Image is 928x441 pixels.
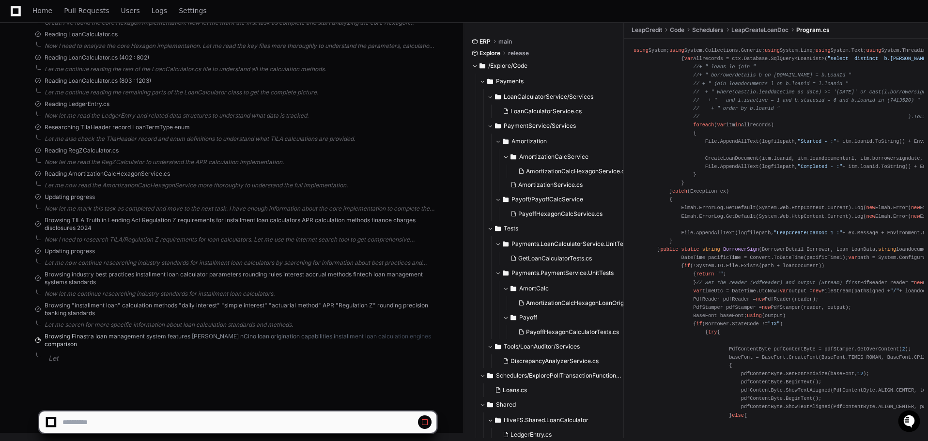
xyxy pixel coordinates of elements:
span: [DATE] [86,130,106,137]
span: AmortCalc [519,285,549,292]
span: "TX" [768,321,780,327]
span: Home [32,8,52,14]
span: new [866,213,875,219]
span: Reading RegZCalculator.cs [45,147,119,154]
button: AmortizationService.cs [507,178,628,192]
span: /Explore/Code [488,62,527,70]
span: var [780,288,789,293]
span: Logs [152,8,167,14]
svg: Directory [479,60,485,72]
span: // + " and l.isactive = 1 and b.statusid = 6 and b.loanid in (7413520) " [693,97,920,103]
span: Updating progress [45,247,95,255]
span: string [702,246,720,252]
span: using [866,47,882,53]
button: PayoffHexagonCalculatorTests.cs [514,325,642,339]
img: Vineet Shah [10,121,25,136]
a: Powered byPylon [68,151,117,159]
span: using [669,47,684,53]
button: DiscrepancyAnalyzerService.cs [499,354,626,368]
div: Welcome [10,39,176,54]
span: Payments.LoanCalculatorService.UnitTests [511,240,631,248]
span: using [747,313,762,319]
span: GetLoanCalculatorTests.cs [518,255,592,262]
span: //+ " loans lo join " [693,64,756,70]
svg: Directory [510,312,516,323]
button: Payoff [503,310,648,325]
span: Schedulers/ExplorePollTransactionFunctionApp/ExplorePollTransactionFunctionApp/Models [496,372,624,380]
button: GetLoanCalculatorTests.cs [507,252,634,265]
div: Let me also check the TilaHeader record and enum definitions to understand what TILA calculations... [45,135,436,143]
span: new [911,213,920,219]
svg: Directory [503,194,509,205]
span: LeapCreateLoanDoc [731,26,789,34]
span: Reading AmortizationCalcHexagonService.cs [45,170,170,178]
span: Payments [496,77,524,85]
span: Reading LoanCalculator.cs (803 : 1203) [45,77,151,85]
span: AmortizationCalcService [519,153,588,161]
button: LoanCalculatorService.cs [499,105,626,118]
span: return [696,271,714,277]
span: DiscrepancyAnalyzerService.cs [510,357,599,365]
span: var [693,288,702,293]
span: Updating progress [45,193,95,201]
span: new [911,205,920,211]
button: AmortizationCalcHexagonLoanOrigTests.cs [514,296,646,310]
span: if [696,321,702,327]
svg: Directory [495,120,501,132]
span: Browsing industry best practices installment loan calculator parameters rounding rules interest a... [45,271,436,286]
span: PayoffHexagonCalcService.cs [518,210,603,218]
span: Reading LoanCalculator.cs [45,30,118,38]
span: try [708,329,717,335]
span: "/" [890,288,899,293]
svg: Directory [503,238,509,250]
span: // + " join loandocuments l on b.loanid = l.loanid " [693,80,848,86]
span: Pylon [96,152,117,159]
span: Program.cs [796,26,830,34]
span: LeapCredit [632,26,662,34]
span: ERP [479,38,491,46]
div: Let me now continue researching industry standards for installment loan calculators by searching ... [45,259,436,267]
span: Users [121,8,140,14]
div: Now I need to research TILA/Regulation Z requirements for loan calculators. Let me use the intern... [45,236,436,243]
svg: Directory [487,370,493,381]
button: Loans.cs [491,383,619,397]
span: static [681,246,699,252]
span: Payments.PaymentService.UnitTests [511,269,614,277]
span: AmortizationCalcHexagonService.cs [526,167,628,175]
div: Let me now read the AmortizationCalcHexagonService more thoroughly to understand the full impleme... [45,182,436,189]
span: Settings [179,8,206,14]
span: if [684,263,690,269]
span: new [914,279,923,285]
img: 1736555170064-99ba0984-63c1-480f-8ee9-699278ef63ed [10,72,27,90]
button: Tests [487,221,632,236]
span: 12 [857,370,863,376]
span: 2 [902,346,905,351]
button: Payments.LoanCalculatorService.UnitTests [495,236,640,252]
span: "" [717,271,723,277]
span: var [717,122,726,128]
button: Amortization [495,134,634,149]
iframe: Open customer support [897,409,923,435]
button: PaymentService/Services [487,118,632,134]
img: PlayerZero [10,10,29,29]
span: foreach [693,122,714,128]
span: "Completed - :" [798,163,842,169]
svg: Directory [495,91,501,103]
button: Payments.PaymentService.UnitTests [495,265,640,281]
span: // Set the reader (PdfReader) and output (Stream) first [696,279,860,285]
div: Now let me read the RegZCalculator to understand the APR calculation implementation. [45,158,436,166]
span: Pull Requests [64,8,109,14]
button: AmortCalc [503,281,648,296]
span: Amortization [511,137,547,145]
span: main [498,38,512,46]
span: Reading LoanCalculator.cs (402 : 802) [45,54,149,61]
span: AmortizationCalcHexagonLoanOrigTests.cs [526,299,646,307]
span: Researching TilaHeader record LoanTermType enum [45,123,190,131]
span: Browsing TILA Truth in Lending Act Regulation Z requirements for installment loan calculators APR... [45,216,436,232]
span: Browsing Finastra loan management system features [PERSON_NAME] nCino loan origination capabiliti... [45,333,436,348]
span: "Started - :" [798,138,836,144]
span: var [849,255,857,260]
span: [PERSON_NAME] [30,130,78,137]
span: using [765,47,780,53]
